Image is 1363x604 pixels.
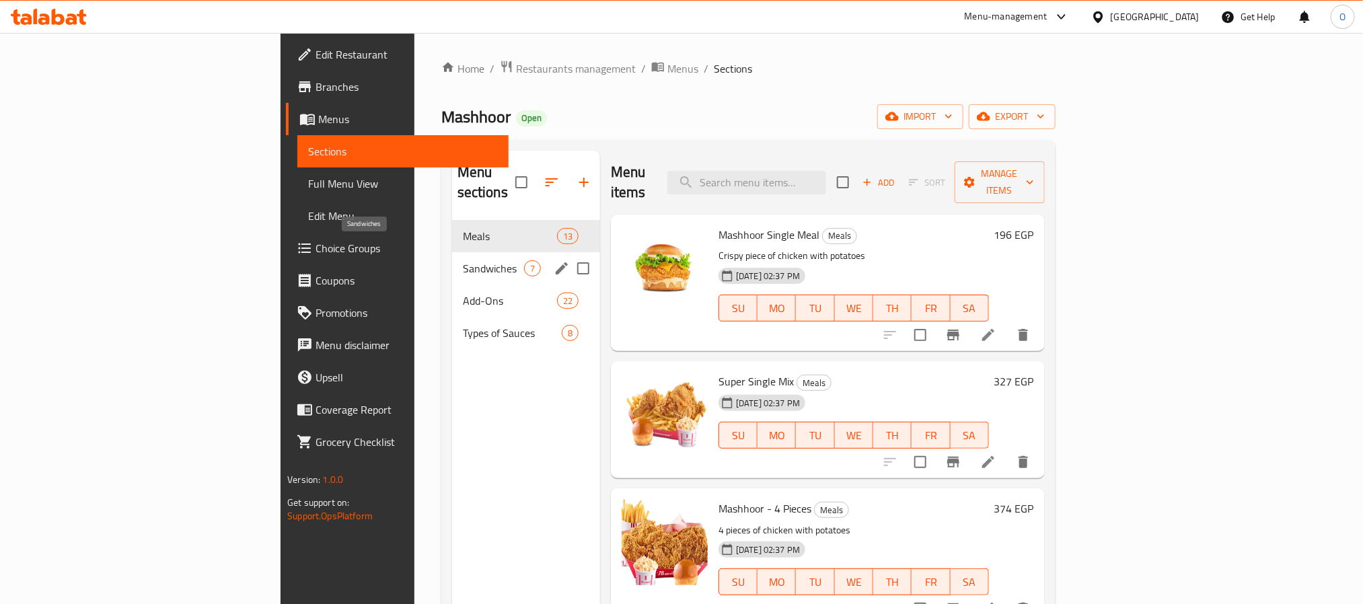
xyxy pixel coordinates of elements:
span: Edit Restaurant [316,46,497,63]
span: SA [956,572,984,592]
span: SU [725,299,752,318]
nav: breadcrumb [441,60,1056,77]
span: TH [879,299,906,318]
span: export [980,108,1045,125]
button: delete [1007,446,1039,478]
span: Menus [318,111,497,127]
span: 8 [562,327,578,340]
span: Promotions [316,305,497,321]
span: Menus [667,61,698,77]
a: Full Menu View [297,167,508,200]
div: items [524,260,541,276]
a: Choice Groups [286,232,508,264]
button: Add section [568,166,600,198]
span: SU [725,572,752,592]
button: SU [719,422,758,449]
span: Upsell [316,369,497,385]
span: O [1339,9,1346,24]
span: Mashhoor Single Meal [719,225,819,245]
div: items [557,228,579,244]
button: TU [796,295,834,322]
span: Open [516,112,547,124]
button: Branch-specific-item [937,446,969,478]
span: Sort sections [536,166,568,198]
div: Sandwiches7edit [452,252,600,285]
button: TH [873,422,912,449]
span: FR [917,426,945,445]
img: Mashhoor Single Meal [622,225,708,311]
span: Super Single Mix [719,371,794,391]
button: export [969,104,1056,129]
button: SU [719,568,758,595]
a: Sections [297,135,508,167]
span: WE [840,299,868,318]
span: 13 [558,230,578,243]
button: SU [719,295,758,322]
div: Meals [822,228,857,244]
h2: Menu items [611,162,651,202]
a: Support.OpsPlatform [287,507,373,525]
div: Meals13 [452,220,600,252]
span: WE [840,572,868,592]
a: Coupons [286,264,508,297]
div: Meals [463,228,557,244]
span: Manage items [965,165,1034,199]
div: [GEOGRAPHIC_DATA] [1111,9,1200,24]
span: Restaurants management [516,61,636,77]
nav: Menu sections [452,215,600,354]
div: Types of Sauces [463,325,562,341]
span: 7 [525,262,540,275]
button: SA [951,295,989,322]
div: Add-Ons [463,293,557,309]
input: search [667,171,826,194]
button: TU [796,422,834,449]
span: Meals [797,375,831,391]
span: MO [763,426,790,445]
span: Sections [308,143,497,159]
button: FR [912,422,950,449]
span: Sections [714,61,752,77]
span: Meals [823,228,856,243]
span: import [888,108,953,125]
span: Add item [857,172,900,193]
a: Edit menu item [980,327,996,343]
button: edit [552,258,572,278]
button: TH [873,295,912,322]
span: TH [879,426,906,445]
span: Branches [316,79,497,95]
h6: 374 EGP [994,499,1034,518]
button: SA [951,422,989,449]
span: Meals [815,502,848,518]
span: Select all sections [507,168,536,196]
span: WE [840,426,868,445]
button: import [877,104,963,129]
div: items [562,325,579,341]
img: Mashhoor - 4 Pieces [622,499,708,585]
button: Add [857,172,900,193]
a: Restaurants management [500,60,636,77]
span: FR [917,299,945,318]
li: / [641,61,646,77]
span: SA [956,426,984,445]
span: Menu disclaimer [316,337,497,353]
span: Coupons [316,272,497,289]
span: Version: [287,471,320,488]
a: Upsell [286,361,508,393]
h6: 327 EGP [994,372,1034,391]
span: TH [879,572,906,592]
button: Manage items [955,161,1045,203]
span: Full Menu View [308,176,497,192]
span: Select section first [900,172,955,193]
span: [DATE] 02:37 PM [731,543,805,556]
a: Branches [286,71,508,103]
span: SA [956,299,984,318]
span: [DATE] 02:37 PM [731,397,805,410]
button: Branch-specific-item [937,319,969,351]
button: MO [758,568,796,595]
button: delete [1007,319,1039,351]
button: FR [912,568,950,595]
span: MO [763,299,790,318]
a: Edit Menu [297,200,508,232]
button: SA [951,568,989,595]
div: Menu-management [965,9,1047,25]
